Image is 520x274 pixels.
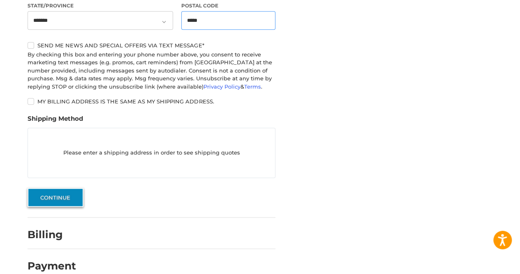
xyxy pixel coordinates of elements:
[28,145,275,161] p: Please enter a shipping address in order to see shipping quotes
[28,98,275,105] label: My billing address is the same as my shipping address.
[28,2,173,9] label: State/Province
[28,260,76,272] h2: Payment
[28,114,83,127] legend: Shipping Method
[244,83,261,90] a: Terms
[28,188,83,207] button: Continue
[28,42,275,49] label: Send me news and special offers via text message*
[452,252,520,274] iframe: Google Customer Reviews
[181,2,276,9] label: Postal Code
[203,83,240,90] a: Privacy Policy
[28,51,275,91] div: By checking this box and entering your phone number above, you consent to receive marketing text ...
[28,228,76,241] h2: Billing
